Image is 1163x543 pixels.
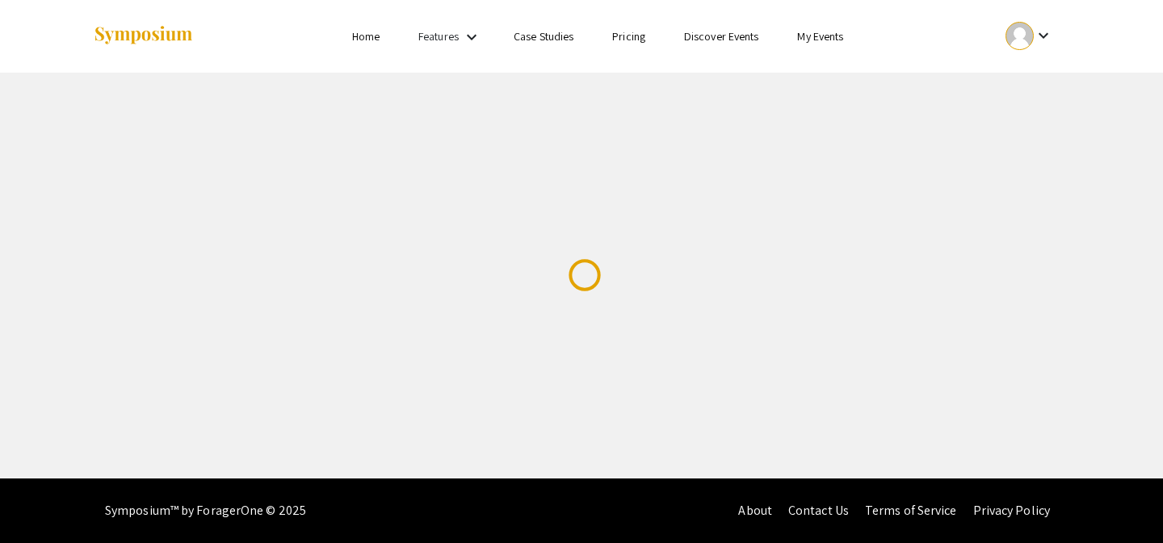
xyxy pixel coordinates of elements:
[738,502,772,519] a: About
[418,29,459,44] a: Features
[788,502,849,519] a: Contact Us
[514,29,573,44] a: Case Studies
[684,29,759,44] a: Discover Events
[1034,26,1053,45] mat-icon: Expand account dropdown
[989,18,1070,54] button: Expand account dropdown
[93,25,194,47] img: Symposium by ForagerOne
[105,478,306,543] div: Symposium™ by ForagerOne © 2025
[797,29,843,44] a: My Events
[865,502,957,519] a: Terms of Service
[612,29,645,44] a: Pricing
[973,502,1050,519] a: Privacy Policy
[462,27,481,47] mat-icon: Expand Features list
[352,29,380,44] a: Home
